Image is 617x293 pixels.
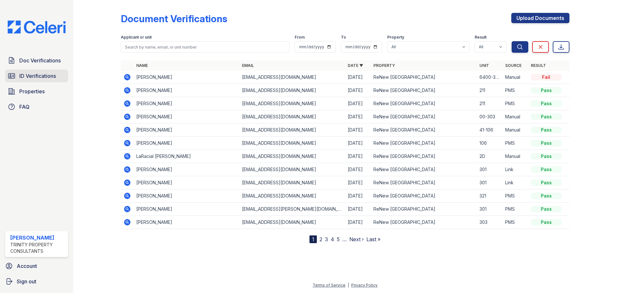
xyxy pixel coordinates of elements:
[239,137,345,150] td: [EMAIL_ADDRESS][DOMAIN_NAME]
[242,63,254,68] a: Email
[134,137,239,150] td: [PERSON_NAME]
[477,163,503,176] td: 301
[239,71,345,84] td: [EMAIL_ADDRESS][DOMAIN_NAME]
[239,97,345,110] td: [EMAIL_ADDRESS][DOMAIN_NAME]
[134,203,239,216] td: [PERSON_NAME]
[371,110,477,124] td: ReNew [GEOGRAPHIC_DATA]
[503,71,528,84] td: Manual
[503,97,528,110] td: PMS
[503,110,528,124] td: Manual
[134,150,239,163] td: LaRacial [PERSON_NAME]
[295,35,305,40] label: From
[239,124,345,137] td: [EMAIL_ADDRESS][DOMAIN_NAME]
[477,110,503,124] td: 00-303
[5,100,68,113] a: FAQ
[345,176,371,189] td: [DATE]
[5,85,68,98] a: Properties
[19,57,61,64] span: Doc Verifications
[373,63,395,68] a: Property
[239,84,345,97] td: [EMAIL_ADDRESS][DOMAIN_NAME]
[345,150,371,163] td: [DATE]
[531,63,546,68] a: Result
[134,163,239,176] td: [PERSON_NAME]
[121,35,152,40] label: Applicant or unit
[348,63,363,68] a: Date ▼
[345,97,371,110] td: [DATE]
[3,21,71,33] img: CE_Logo_Blue-a8612792a0a2168367f1c8372b55b34899dd931a85d93a1a3d3e32e68fde9ad4.png
[345,124,371,137] td: [DATE]
[349,236,364,243] a: Next ›
[331,236,334,243] a: 4
[531,100,562,107] div: Pass
[3,275,71,288] button: Sign out
[479,63,489,68] a: Unit
[503,137,528,150] td: PMS
[19,103,30,111] span: FAQ
[371,163,477,176] td: ReNew [GEOGRAPHIC_DATA]
[511,13,569,23] a: Upload Documents
[387,35,404,40] label: Property
[134,124,239,137] td: [PERSON_NAME]
[531,153,562,160] div: Pass
[531,179,562,186] div: Pass
[5,69,68,82] a: ID Verifications
[505,63,522,68] a: Source
[134,216,239,229] td: [PERSON_NAME]
[531,206,562,212] div: Pass
[345,137,371,150] td: [DATE]
[319,236,322,243] a: 2
[531,74,562,80] div: Fail
[531,219,562,225] div: Pass
[531,140,562,146] div: Pass
[345,203,371,216] td: [DATE]
[477,203,503,216] td: 301
[477,97,503,110] td: 211
[19,72,56,80] span: ID Verifications
[371,124,477,137] td: ReNew [GEOGRAPHIC_DATA]
[134,176,239,189] td: [PERSON_NAME]
[239,203,345,216] td: [EMAIL_ADDRESS][PERSON_NAME][DOMAIN_NAME]
[503,163,528,176] td: Link
[503,216,528,229] td: PMS
[531,87,562,94] div: Pass
[477,124,503,137] td: 41-106
[309,235,317,243] div: 1
[371,203,477,216] td: ReNew [GEOGRAPHIC_DATA]
[371,216,477,229] td: ReNew [GEOGRAPHIC_DATA]
[325,236,328,243] a: 3
[371,84,477,97] td: ReNew [GEOGRAPHIC_DATA]
[10,242,66,254] div: Trinity Property Consultants
[348,283,349,288] div: |
[134,71,239,84] td: [PERSON_NAME]
[503,203,528,216] td: PMS
[345,84,371,97] td: [DATE]
[345,216,371,229] td: [DATE]
[239,110,345,124] td: [EMAIL_ADDRESS][DOMAIN_NAME]
[503,176,528,189] td: Link
[239,163,345,176] td: [EMAIL_ADDRESS][DOMAIN_NAME]
[531,114,562,120] div: Pass
[371,189,477,203] td: ReNew [GEOGRAPHIC_DATA]
[503,124,528,137] td: Manual
[342,235,347,243] span: …
[531,127,562,133] div: Pass
[239,176,345,189] td: [EMAIL_ADDRESS][DOMAIN_NAME]
[313,283,345,288] a: Terms of Service
[371,137,477,150] td: ReNew [GEOGRAPHIC_DATA]
[475,35,487,40] label: Result
[366,236,380,243] a: Last »
[371,150,477,163] td: ReNew [GEOGRAPHIC_DATA]
[17,262,37,270] span: Account
[477,150,503,163] td: 2D
[371,71,477,84] td: ReNew [GEOGRAPHIC_DATA]
[371,97,477,110] td: ReNew [GEOGRAPHIC_DATA]
[5,54,68,67] a: Doc Verifications
[345,163,371,176] td: [DATE]
[503,189,528,203] td: PMS
[345,110,371,124] td: [DATE]
[17,278,36,285] span: Sign out
[477,176,503,189] td: 301
[121,41,290,53] input: Search by name, email, or unit number
[239,216,345,229] td: [EMAIL_ADDRESS][DOMAIN_NAME]
[136,63,148,68] a: Name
